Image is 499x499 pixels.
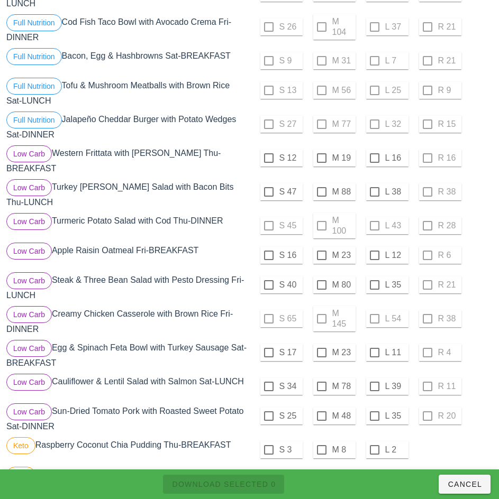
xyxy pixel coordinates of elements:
span: Low Carb [13,404,45,420]
label: M 78 [332,381,353,392]
label: M 23 [332,250,353,261]
div: Bacon, Egg & Hashbrowns Sat-BREAKFAST [4,46,250,76]
div: Turmeric Potato Salad with Cod Thu-DINNER [4,211,250,241]
div: Steak & Three Bean Salad with Pesto Dressing Fri-LUNCH [4,270,250,304]
div: Western Frittata with [PERSON_NAME] Thu-BREAKFAST [4,143,250,177]
span: Cancel [447,480,482,488]
span: Low Carb [13,307,45,322]
label: L 39 [385,381,406,392]
span: Low Carb [13,180,45,196]
label: M 88 [332,187,353,197]
label: M 80 [332,280,353,290]
button: Cancel [439,475,491,494]
label: S 25 [279,411,301,421]
label: L 12 [385,250,406,261]
label: S 17 [279,347,301,358]
div: Creamy Chicken Casserole with Brown Rice Fri-DINNER [4,304,250,338]
span: Low Carb [13,243,45,259]
label: M 48 [332,411,353,421]
div: Apple Raisin Oatmeal Fri-BREAKFAST [4,241,250,270]
label: S 34 [279,381,301,392]
span: Keto [13,438,29,454]
div: Deconstructed Beef Enchilada Bowl Thu-LUNCH [4,465,250,494]
span: Low Carb [13,340,45,356]
span: Low Carb [13,374,45,390]
div: Cauliflower & Lentil Salad with Salmon Sat-LUNCH [4,372,250,401]
label: L 35 [385,411,406,421]
label: L 38 [385,187,406,197]
label: S 12 [279,153,301,163]
label: S 40 [279,280,301,290]
label: M 8 [332,445,353,455]
div: Jalapeño Cheddar Burger with Potato Wedges Sat-DINNER [4,109,250,143]
div: Turkey [PERSON_NAME] Salad with Bacon Bits Thu-LUNCH [4,177,250,211]
div: Raspberry Coconut Chia Pudding Thu-BREAKFAST [4,435,250,465]
label: M 19 [332,153,353,163]
span: Low Carb [13,273,45,289]
label: M 23 [332,347,353,358]
div: Sun-Dried Tomato Pork with Roasted Sweet Potato Sat-DINNER [4,401,250,435]
label: S 3 [279,445,301,455]
div: Egg & Spinach Feta Bowl with Turkey Sausage Sat-BREAKFAST [4,338,250,372]
label: L 35 [385,280,406,290]
label: S 16 [279,250,301,261]
span: Keto [13,467,29,483]
label: L 11 [385,347,406,358]
label: L 16 [385,153,406,163]
span: Full Nutrition [13,15,55,31]
div: Tofu & Mushroom Meatballs with Brown Rice Sat-LUNCH [4,76,250,109]
span: Low Carb [13,146,45,162]
span: Full Nutrition [13,49,55,64]
div: Cod Fish Taco Bowl with Avocado Crema Fri-DINNER [4,12,250,46]
span: Low Carb [13,214,45,229]
span: Full Nutrition [13,78,55,94]
label: S 47 [279,187,301,197]
label: L 2 [385,445,406,455]
span: Full Nutrition [13,112,55,128]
